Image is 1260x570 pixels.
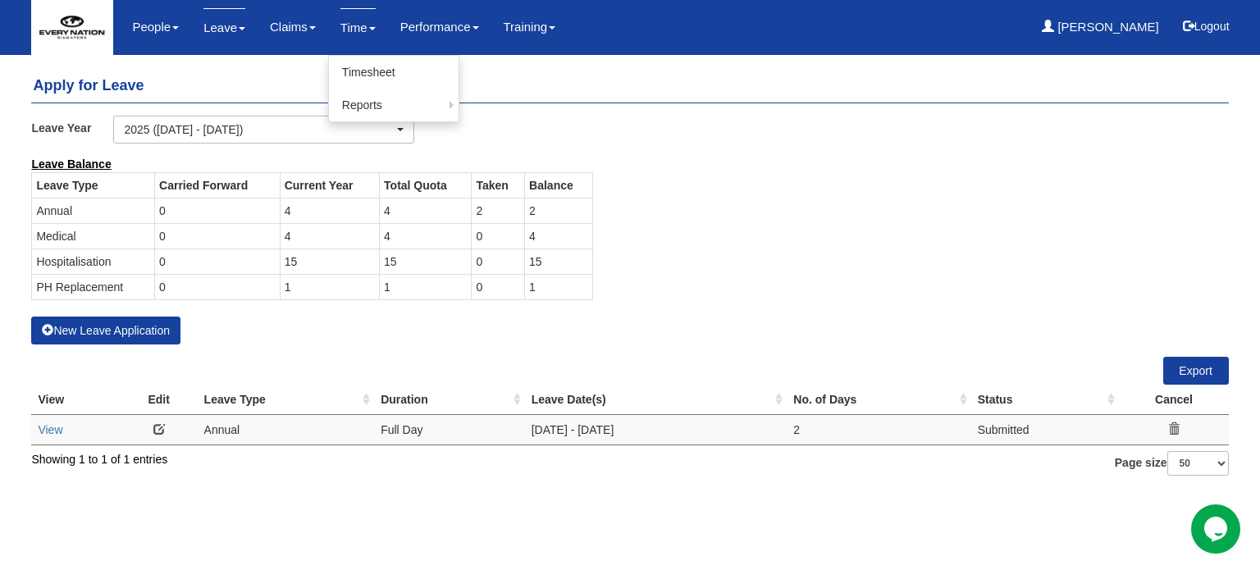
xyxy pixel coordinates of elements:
th: Status : activate to sort column ascending [971,385,1120,415]
a: People [132,8,179,46]
button: New Leave Application [31,317,180,344]
select: Page size [1167,451,1229,476]
td: 4 [380,223,472,249]
th: Leave Type : activate to sort column ascending [198,385,375,415]
button: Logout [1171,7,1241,46]
a: Timesheet [329,56,459,89]
a: View [38,423,62,436]
td: 0 [155,274,281,299]
td: Annual [32,198,155,223]
th: Carried Forward [155,172,281,198]
td: 15 [280,249,379,274]
label: Page size [1115,451,1229,476]
td: Submitted [971,414,1120,445]
td: Medical [32,223,155,249]
td: Annual [198,414,375,445]
td: 0 [472,223,525,249]
a: Performance [400,8,479,46]
h4: Apply for Leave [31,70,1228,103]
a: Claims [270,8,316,46]
th: View [31,385,120,415]
td: 1 [525,274,593,299]
td: 4 [525,223,593,249]
td: 0 [155,198,281,223]
th: Leave Date(s) : activate to sort column ascending [525,385,787,415]
th: Duration : activate to sort column ascending [374,385,525,415]
td: 0 [155,249,281,274]
td: 2 [472,198,525,223]
td: 0 [155,223,281,249]
td: 4 [380,198,472,223]
th: Edit [121,385,198,415]
button: 2025 ([DATE] - [DATE]) [113,116,413,144]
td: 1 [280,274,379,299]
th: No. of Days : activate to sort column ascending [787,385,970,415]
td: PH Replacement [32,274,155,299]
th: Cancel [1119,385,1228,415]
th: Balance [525,172,593,198]
a: Time [340,8,376,47]
th: Leave Type [32,172,155,198]
td: 4 [280,223,379,249]
td: 2 [525,198,593,223]
td: 0 [472,249,525,274]
b: Leave Balance [31,157,111,171]
th: Current Year [280,172,379,198]
label: Leave Year [31,116,113,139]
iframe: chat widget [1191,504,1244,554]
td: [DATE] - [DATE] [525,414,787,445]
a: Reports [329,89,459,121]
div: 2025 ([DATE] - [DATE]) [124,121,393,138]
td: 4 [280,198,379,223]
a: Leave [203,8,245,47]
td: 15 [525,249,593,274]
td: 15 [380,249,472,274]
td: 1 [380,274,472,299]
td: Hospitalisation [32,249,155,274]
th: Total Quota [380,172,472,198]
td: 0 [472,274,525,299]
td: Full Day [374,414,525,445]
a: Training [504,8,556,46]
a: [PERSON_NAME] [1042,8,1159,46]
th: Taken [472,172,525,198]
a: Export [1163,357,1229,385]
td: 2 [787,414,970,445]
